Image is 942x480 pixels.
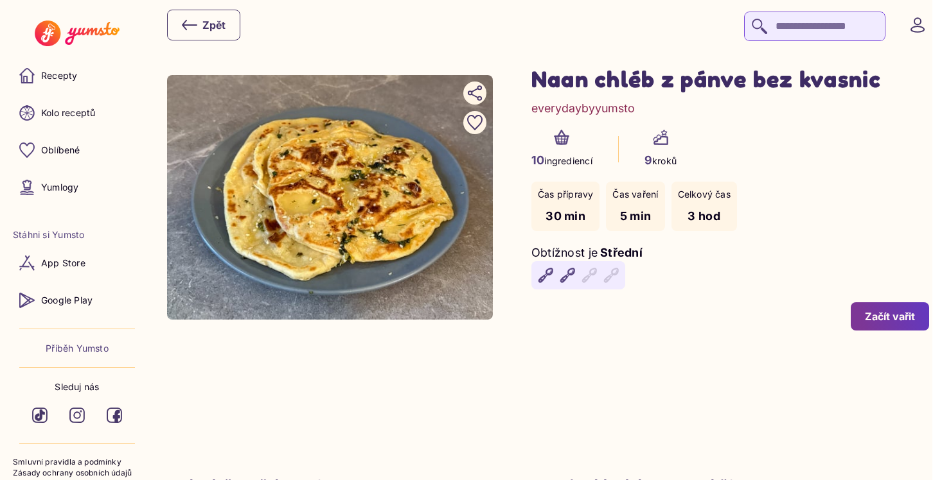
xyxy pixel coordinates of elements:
a: Kolo receptů [13,98,141,128]
span: 3 hod [688,209,720,223]
a: Google Play [13,285,141,316]
p: Recepty [41,69,77,82]
span: 5 min [620,209,651,223]
a: Zásady ochrany osobních údajů [13,468,141,479]
p: kroků [644,151,677,169]
div: Zpět [182,17,226,33]
a: App Store [13,248,141,279]
img: undefined [167,75,493,319]
a: Oblíbené [13,135,141,166]
a: everydaybyyumsto [531,99,635,117]
p: App Store [41,257,85,270]
span: Střední [600,246,643,259]
h1: Naan chléb z pánve bez kvasnic [531,64,930,93]
p: Yumlogy [41,181,78,194]
a: Recepty [13,60,141,91]
a: Yumlogy [13,172,141,203]
p: Obtížnost je [531,244,598,261]
p: Celkový čas [678,188,731,201]
p: Kolo receptů [41,107,96,119]
button: Začít vařit [851,302,929,330]
span: 9 [644,153,652,167]
p: Čas vaření [612,188,658,201]
li: Stáhni si Yumsto [13,228,141,241]
iframe: Advertisement [167,356,929,450]
button: Zpět [167,10,240,40]
span: 10 [531,153,545,167]
p: Google Play [41,294,93,307]
p: Sleduj nás [55,381,99,393]
p: Oblíbené [41,144,80,157]
span: 30 min [546,209,585,223]
img: Yumsto logo [35,21,119,46]
p: Čas přípravy [538,188,594,201]
a: Příběh Yumsto [46,342,109,355]
a: Smluvní pravidla a podmínky [13,457,141,468]
div: Začít vařit [865,309,915,323]
p: ingrediencí [531,151,592,169]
